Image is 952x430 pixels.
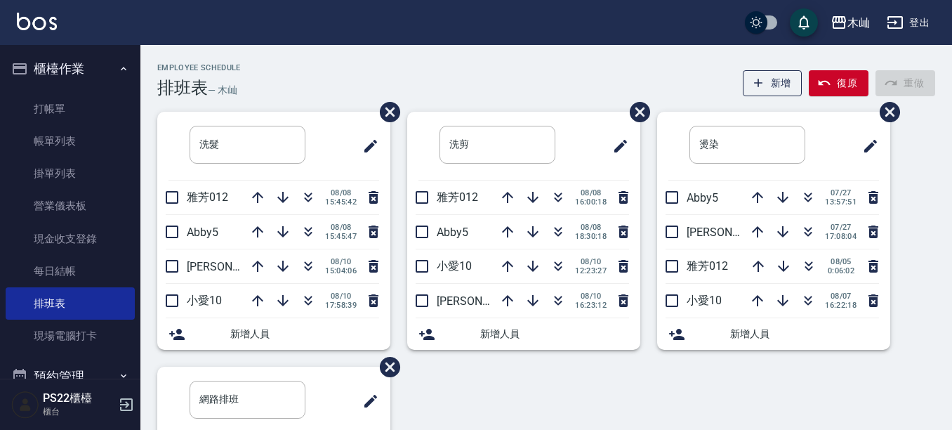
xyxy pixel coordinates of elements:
button: 預約管理 [6,358,135,395]
img: Logo [17,13,57,30]
span: 15:45:42 [325,197,357,207]
span: 08/08 [325,223,357,232]
span: 07/27 [825,188,857,197]
a: 排班表 [6,287,135,320]
button: 木屾 [825,8,875,37]
input: 排版標題 [439,126,555,164]
span: 新增人員 [480,327,629,341]
input: 排版標題 [689,126,805,164]
button: 櫃檯作業 [6,51,135,87]
span: 17:08:04 [825,232,857,241]
input: 排版標題 [190,381,305,419]
span: 雅芳012 [187,190,228,204]
span: 15:04:06 [325,266,357,275]
button: 登出 [881,10,935,36]
a: 每日結帳 [6,255,135,287]
a: 掛單列表 [6,157,135,190]
span: 刪除班表 [369,346,402,388]
span: 08/10 [575,257,607,266]
span: [PERSON_NAME]7 [437,294,527,308]
h2: Employee Schedule [157,63,241,72]
input: 排版標題 [190,126,305,164]
span: 雅芳012 [687,259,728,273]
span: 08/07 [825,292,857,301]
div: 新增人員 [657,318,890,350]
span: 08/08 [575,188,607,197]
a: 現金收支登錄 [6,223,135,255]
span: [PERSON_NAME]7 [187,260,277,273]
span: 刪除班表 [369,91,402,133]
span: 07/27 [825,223,857,232]
span: 修改班表的標題 [604,129,629,163]
button: 復原 [809,70,868,96]
span: 小愛10 [187,294,222,307]
a: 營業儀表板 [6,190,135,222]
span: 12:23:27 [575,266,607,275]
a: 帳單列表 [6,125,135,157]
span: 16:00:18 [575,197,607,207]
span: 18:30:18 [575,232,607,241]
p: 櫃台 [43,405,114,418]
div: 新增人員 [407,318,640,350]
span: 17:58:39 [325,301,357,310]
span: 刪除班表 [619,91,652,133]
span: 新增人員 [230,327,379,341]
span: Abby5 [437,226,468,239]
img: Person [11,391,39,419]
span: 08/10 [575,292,607,301]
span: 修改班表的標題 [354,384,379,418]
span: 刪除班表 [869,91,902,133]
button: save [790,8,818,37]
span: 小愛10 [687,294,722,307]
span: 08/10 [325,292,357,301]
a: 打帳單 [6,93,135,125]
span: Abby5 [687,191,718,204]
span: 16:22:18 [825,301,857,310]
span: 修改班表的標題 [854,129,879,163]
span: 修改班表的標題 [354,129,379,163]
span: 小愛10 [437,259,472,273]
span: 新增人員 [730,327,879,341]
span: 13:57:51 [825,197,857,207]
span: 08/08 [575,223,607,232]
span: [PERSON_NAME]7 [687,226,777,239]
span: 雅芳012 [437,190,478,204]
div: 新增人員 [157,318,390,350]
h5: PS22櫃檯 [43,391,114,405]
span: 0:06:02 [826,266,857,275]
h6: — 木屾 [208,83,237,98]
span: 08/05 [826,257,857,266]
a: 現場電腦打卡 [6,320,135,352]
span: 15:45:47 [325,232,357,241]
span: Abby5 [187,226,218,239]
div: 木屾 [847,14,870,32]
span: 16:23:12 [575,301,607,310]
span: 08/10 [325,257,357,266]
button: 新增 [743,70,802,96]
span: 08/08 [325,188,357,197]
h3: 排班表 [157,78,208,98]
